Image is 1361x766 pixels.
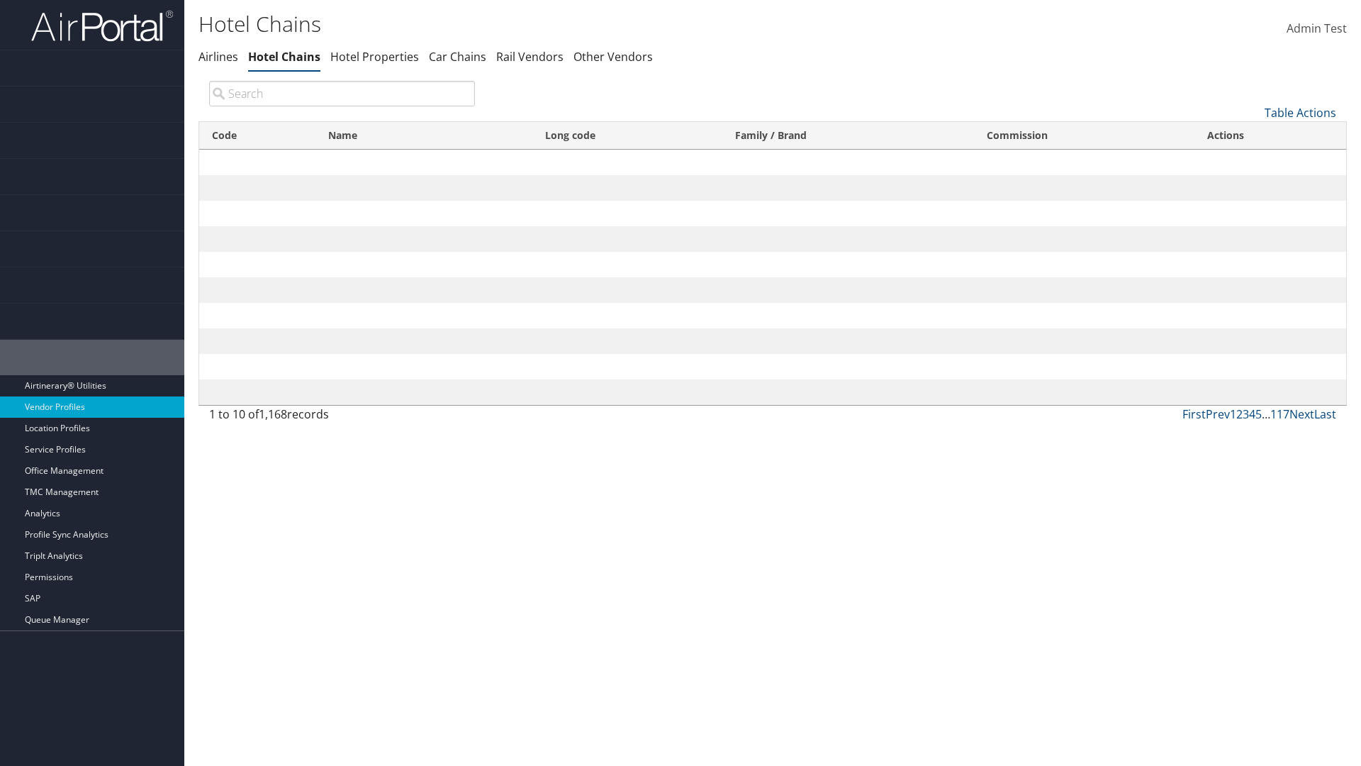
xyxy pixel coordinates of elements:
[199,379,315,405] td: AB
[1202,181,1220,194] a: Edit
[974,379,1194,405] td: 0%
[429,49,486,65] a: Car Chains
[496,49,564,65] a: Rail Vendors
[199,252,315,277] td: TC
[974,277,1194,303] td: 0%
[199,354,315,379] td: ?V
[32,340,116,375] span: AirPortal® Admin
[1202,257,1220,271] a: Edit
[32,195,117,231] span: Risk Management
[199,122,315,150] th: Code: activate to sort column ascending
[1270,406,1289,422] a: 117
[974,122,1194,150] th: Commission: activate to sort column ascending
[1289,406,1314,422] a: Next
[1202,385,1220,399] a: Edit
[209,406,475,430] div: 1 to 10 of records
[1202,155,1220,169] a: Edit
[199,150,315,175] td: 01
[31,9,173,43] img: airportal-logo.png
[1182,406,1206,422] a: First
[1202,309,1220,322] a: Edit
[974,150,1194,175] td: 10%
[199,201,315,226] td: ?C
[32,50,89,86] span: Dashboards
[1243,406,1249,422] a: 3
[722,122,974,150] th: Family / Brand: activate to sort column ascending
[198,49,238,65] a: Airlines
[32,267,111,303] span: Company Admin
[32,123,86,158] span: Book Travel
[532,122,722,150] th: Long code: activate to sort column ascending
[32,87,56,122] span: Trips
[315,122,532,150] th: Name: activate to sort column descending
[315,379,532,405] td: ABBA HOTELES
[974,303,1194,328] td: 10%
[974,201,1194,226] td: 0%
[1202,206,1220,220] a: Edit
[1202,232,1220,245] a: Edit
[974,175,1194,201] td: 10%
[1236,406,1243,422] a: 2
[1314,406,1336,422] a: Last
[1265,105,1336,121] a: Table Actions
[1194,122,1346,150] th: Actions
[1202,334,1220,348] a: Edit
[1206,406,1230,422] a: Prev
[199,277,315,303] td: AU
[1262,406,1270,422] span: …
[259,406,287,422] span: 1,168
[1287,21,1347,36] span: Admin Test
[199,175,315,201] td: TD
[209,81,475,106] input: Search
[573,49,653,65] a: Other Vendors
[974,328,1194,354] td: 10%
[974,252,1194,277] td: 0%
[32,231,79,267] span: Reporting
[199,328,315,354] td: XT
[330,49,419,65] a: Hotel Properties
[32,304,106,339] span: Employee Tools
[198,9,964,39] h1: Hotel Chains
[1230,406,1236,422] a: 1
[199,226,315,252] td: Â‡
[1202,283,1220,296] a: Edit
[1287,7,1347,51] a: Admin Test
[1249,406,1255,422] a: 4
[1202,360,1220,373] a: Edit
[974,354,1194,379] td: 10%
[32,159,106,194] span: Travel Approval
[974,226,1194,252] td: 10%
[248,49,320,65] a: Hotel Chains
[1255,406,1262,422] a: 5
